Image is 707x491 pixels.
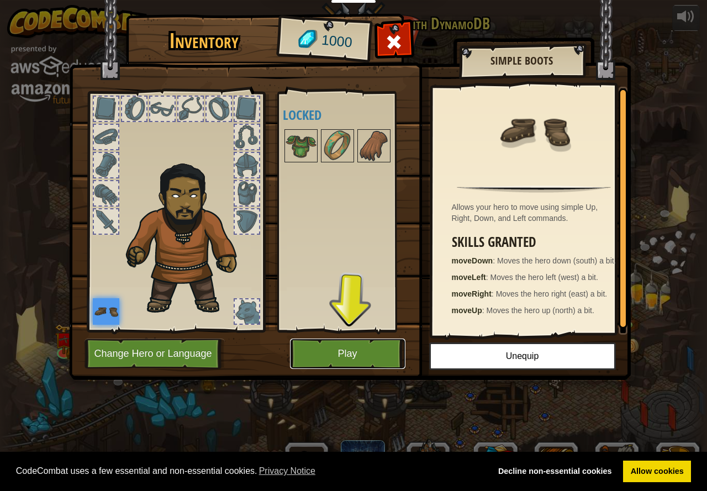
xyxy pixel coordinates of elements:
img: duelist_hair.png [120,155,256,316]
img: portrait.png [93,298,119,325]
img: portrait.png [498,95,570,167]
strong: moveDown [452,256,493,265]
span: CodeCombat uses a few essential and non-essential cookies. [16,463,482,479]
span: : [486,273,490,282]
a: deny cookies [490,461,619,483]
span: 1000 [320,30,353,52]
span: : [482,306,487,315]
span: : [492,289,496,298]
a: allow cookies [623,461,691,483]
span: Moves the hero left (west) a bit. [490,273,598,282]
a: learn more about cookies [257,463,318,479]
h2: Simple Boots [470,55,574,67]
h1: Inventory [134,29,275,52]
img: hr.png [457,186,610,193]
span: Moves the hero right (east) a bit. [496,289,608,298]
div: Allows your hero to move using simple Up, Right, Down, and Left commands. [452,202,622,224]
span: Moves the hero down (south) a bit. [497,256,616,265]
strong: moveUp [452,306,482,315]
button: Change Hero or Language [85,339,225,369]
span: : [493,256,497,265]
img: portrait.png [358,130,389,161]
strong: moveLeft [452,273,486,282]
img: portrait.png [286,130,316,161]
span: Moves the hero up (north) a bit. [487,306,594,315]
h3: Skills Granted [452,235,622,250]
h4: Locked [283,108,421,122]
img: portrait.png [322,130,353,161]
button: Play [290,339,405,369]
strong: moveRight [452,289,492,298]
button: Unequip [429,342,616,370]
